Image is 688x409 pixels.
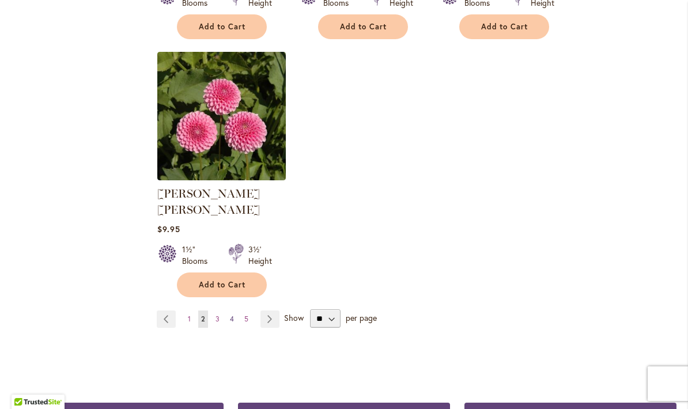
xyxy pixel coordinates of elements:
[213,310,222,328] a: 3
[227,310,237,328] a: 4
[340,22,387,32] span: Add to Cart
[318,14,408,39] button: Add to Cart
[244,315,248,323] span: 5
[157,187,260,217] a: [PERSON_NAME] [PERSON_NAME]
[241,310,251,328] a: 5
[481,22,528,32] span: Add to Cart
[185,310,194,328] a: 1
[199,22,246,32] span: Add to Cart
[199,280,246,290] span: Add to Cart
[9,368,41,400] iframe: Launch Accessibility Center
[230,315,234,323] span: 4
[459,14,549,39] button: Add to Cart
[157,52,286,180] img: BETTY ANNE
[177,272,267,297] button: Add to Cart
[284,312,304,323] span: Show
[157,224,180,234] span: $9.95
[188,315,191,323] span: 1
[157,172,286,183] a: BETTY ANNE
[346,312,377,323] span: per page
[177,14,267,39] button: Add to Cart
[201,315,205,323] span: 2
[182,244,214,267] div: 1½" Blooms
[216,315,220,323] span: 3
[248,244,272,267] div: 3½' Height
